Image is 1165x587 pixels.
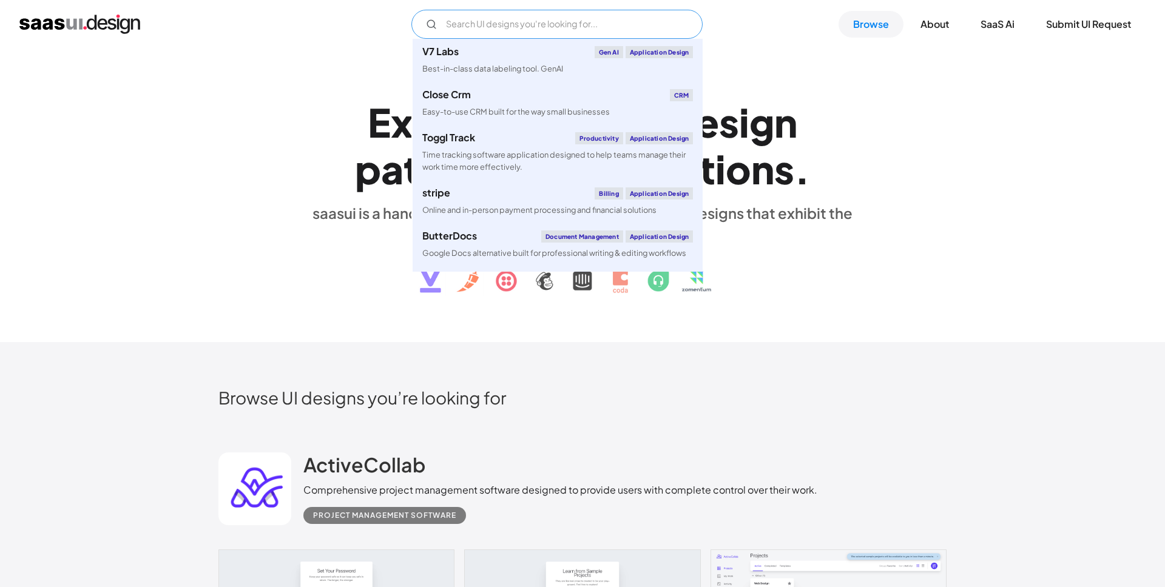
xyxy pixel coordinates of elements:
div: Time tracking software application designed to help teams manage their work time more effectively. [422,149,693,172]
a: Browse [839,11,903,38]
form: Email Form [411,10,703,39]
input: Search UI designs you're looking for... [411,10,703,39]
div: n [751,146,774,192]
div: n [774,99,797,146]
div: Billing [595,187,623,200]
a: Toggl TrackProductivityApplication DesignTime tracking software application designed to help team... [413,125,703,179]
a: Close CrmCRMEasy-to-use CRM built for the way small businesses [413,82,703,125]
div: s [774,146,794,192]
div: Easy-to-use CRM built for the way small businesses [422,106,610,118]
h2: ActiveCollab [303,452,425,477]
img: text, icon, saas logo [399,240,766,303]
div: Toggl Track [422,133,475,143]
a: klaviyoEmail MarketingApplication DesignCreate personalised customer experiences across email, SM... [413,266,703,321]
div: t [699,146,715,192]
div: o [726,146,751,192]
div: t [404,146,420,192]
div: Comprehensive project management software designed to provide users with complete control over th... [303,483,817,497]
div: Close Crm [422,90,471,99]
div: . [794,146,810,192]
div: a [381,146,404,192]
div: x [391,99,413,146]
div: Application Design [626,132,694,144]
div: i [715,146,726,192]
div: g [749,99,774,146]
h1: Explore SaaS UI design patterns & interactions. [303,99,862,192]
div: e [695,99,719,146]
a: ActiveCollab [303,452,425,483]
div: Productivity [575,132,623,144]
div: stripe [422,188,450,198]
a: SaaS Ai [966,11,1029,38]
a: ButterDocsDocument ManagementApplication DesignGoogle Docs alternative built for professional wri... [413,223,703,266]
div: E [368,99,391,146]
div: saasui is a hand-picked collection of saas application designs that exhibit the best in class des... [303,204,862,240]
div: i [739,99,749,146]
a: home [19,15,140,34]
h2: Browse UI designs you’re looking for [218,387,947,408]
div: Gen AI [595,46,623,58]
div: s [719,99,739,146]
div: Application Design [626,230,694,243]
div: Document Management [541,230,623,243]
a: V7 LabsGen AIApplication DesignBest-in-class data labeling tool. GenAI [413,39,703,82]
div: Online and in-person payment processing and financial solutions [422,204,657,216]
div: ButterDocs [422,231,477,241]
div: p [355,146,381,192]
div: Project Management Software [313,508,456,523]
div: V7 Labs [422,47,459,56]
div: Google Docs alternative built for professional writing & editing workflows [422,247,686,259]
div: Best-in-class data labeling tool. GenAI [422,63,563,75]
div: Application Design [626,187,694,200]
a: Submit UI Request [1032,11,1146,38]
a: stripeBillingApplication DesignOnline and in-person payment processing and financial solutions [413,180,703,223]
a: About [906,11,964,38]
div: Application Design [626,46,694,58]
div: CRM [670,89,694,101]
